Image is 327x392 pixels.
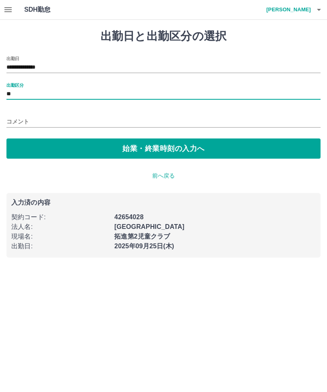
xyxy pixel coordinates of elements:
button: 始業・終業時刻の入力へ [6,138,321,159]
p: 前へ戻る [6,172,321,180]
p: 契約コード : [11,212,109,222]
p: 現場名 : [11,232,109,241]
h1: 出勤日と出勤区分の選択 [6,29,321,43]
label: 出勤区分 [6,82,23,88]
p: 出勤日 : [11,241,109,251]
b: 拓進第2児童クラブ [114,233,170,240]
b: [GEOGRAPHIC_DATA] [114,223,184,230]
p: 入力済の内容 [11,199,316,206]
label: 出勤日 [6,55,19,61]
b: 42654028 [114,214,143,220]
b: 2025年09月25日(木) [114,243,174,249]
p: 法人名 : [11,222,109,232]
